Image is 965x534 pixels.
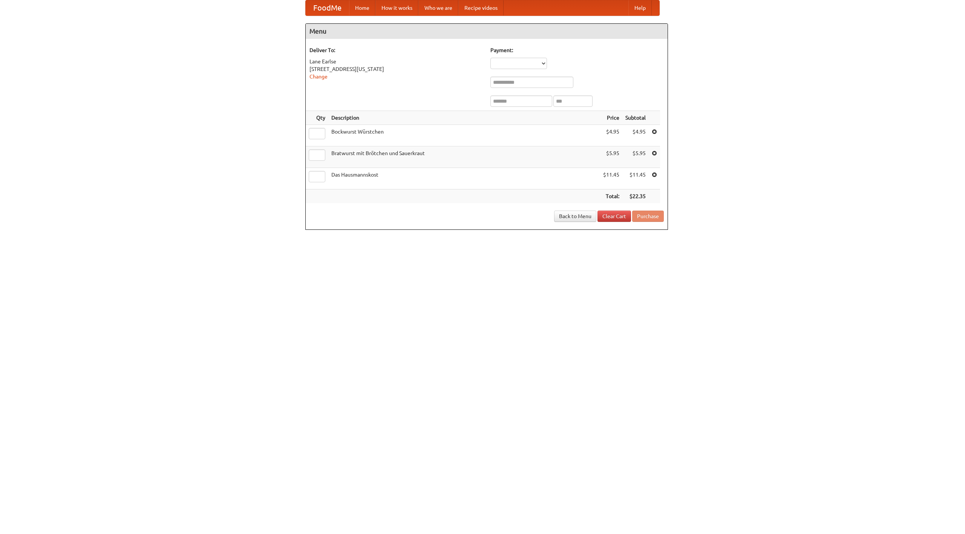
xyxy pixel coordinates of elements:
[622,168,649,189] td: $11.45
[632,211,664,222] button: Purchase
[622,146,649,168] td: $5.95
[622,125,649,146] td: $4.95
[328,111,600,125] th: Description
[306,111,328,125] th: Qty
[306,24,668,39] h4: Menu
[600,125,622,146] td: $4.95
[458,0,504,15] a: Recipe videos
[600,146,622,168] td: $5.95
[306,0,349,15] a: FoodMe
[309,65,483,73] div: [STREET_ADDRESS][US_STATE]
[600,168,622,189] td: $11.45
[418,0,458,15] a: Who we are
[628,0,652,15] a: Help
[554,211,596,222] a: Back to Menu
[622,111,649,125] th: Subtotal
[375,0,418,15] a: How it works
[328,125,600,146] td: Bockwurst Würstchen
[622,189,649,203] th: $22.35
[600,189,622,203] th: Total:
[309,58,483,65] div: Lane Earlse
[490,46,664,54] h5: Payment:
[309,46,483,54] h5: Deliver To:
[328,168,600,189] td: Das Hausmannskost
[600,111,622,125] th: Price
[349,0,375,15] a: Home
[328,146,600,168] td: Bratwurst mit Brötchen und Sauerkraut
[309,74,328,80] a: Change
[597,211,631,222] a: Clear Cart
